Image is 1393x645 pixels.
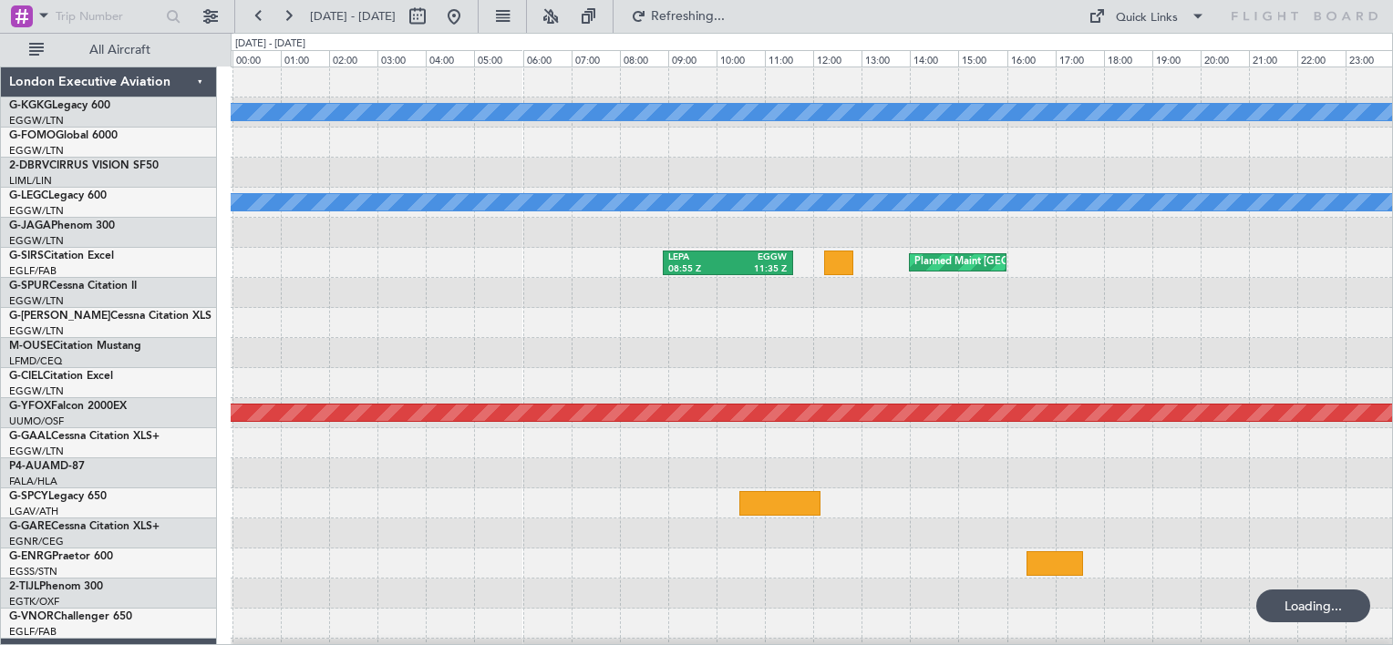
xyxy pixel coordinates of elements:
a: G-SPURCessna Citation II [9,281,137,292]
a: EGSS/STN [9,565,57,578]
a: G-CIELCitation Excel [9,371,113,382]
a: EGGW/LTN [9,445,64,458]
div: Planned Maint [GEOGRAPHIC_DATA] ([GEOGRAPHIC_DATA]) [914,249,1202,276]
div: 19:00 [1152,50,1201,67]
div: LEPA [668,251,727,264]
div: 06:00 [523,50,572,67]
span: G-LEGC [9,190,48,201]
span: G-[PERSON_NAME] [9,311,110,322]
a: G-YFOXFalcon 2000EX [9,401,127,412]
span: G-CIEL [9,371,43,382]
span: M-OUSE [9,341,53,352]
a: EGTK/OXF [9,595,59,609]
a: G-[PERSON_NAME]Cessna Citation XLS [9,311,212,322]
span: G-JAGA [9,220,51,231]
div: 03:00 [377,50,426,67]
a: LIML/LIN [9,174,52,188]
div: 07:00 [572,50,620,67]
div: EGGW [727,251,787,264]
div: 12:00 [813,50,862,67]
a: G-JAGAPhenom 300 [9,220,115,231]
span: P4-AUA [9,461,50,472]
a: FALA/HLA [9,475,57,488]
div: 11:00 [765,50,813,67]
div: 00:00 [232,50,281,67]
div: 16:00 [1007,50,1056,67]
div: 11:35 Z [727,263,787,276]
a: G-SIRSCitation Excel [9,251,114,261]
div: 14:00 [910,50,958,67]
a: M-OUSECitation Mustang [9,341,141,352]
div: 05:00 [474,50,522,67]
a: EGNR/CEG [9,535,64,548]
div: 17:00 [1056,50,1104,67]
button: All Aircraft [20,36,198,65]
a: P4-AUAMD-87 [9,461,85,472]
div: 21:00 [1249,50,1297,67]
a: G-LEGCLegacy 600 [9,190,107,201]
div: Loading... [1256,589,1370,622]
span: G-ENRG [9,551,52,562]
div: 22:00 [1297,50,1346,67]
span: G-SIRS [9,251,44,261]
span: G-GARE [9,521,51,532]
span: G-GAAL [9,431,51,442]
a: G-KGKGLegacy 600 [9,100,110,111]
a: EGGW/LTN [9,384,64,398]
span: G-SPCY [9,491,48,502]
span: 2-DBRV [9,160,49,171]
div: Quick Links [1116,9,1178,27]
div: 15:00 [958,50,1006,67]
span: 2-TIJL [9,581,39,592]
a: 2-DBRVCIRRUS VISION SF50 [9,160,159,171]
a: EGGW/LTN [9,144,64,158]
div: 04:00 [426,50,474,67]
div: 01:00 [281,50,329,67]
div: 02:00 [329,50,377,67]
a: 2-TIJLPhenom 300 [9,581,103,592]
span: G-KGKG [9,100,52,111]
div: 20:00 [1201,50,1249,67]
div: 08:00 [620,50,668,67]
span: [DATE] - [DATE] [310,8,396,25]
span: G-FOMO [9,130,56,141]
a: EGLF/FAB [9,625,57,639]
a: EGGW/LTN [9,234,64,248]
div: 09:00 [668,50,717,67]
a: EGGW/LTN [9,204,64,218]
div: 10:00 [717,50,765,67]
span: All Aircraft [47,44,192,56]
a: EGGW/LTN [9,114,64,128]
span: G-YFOX [9,401,51,412]
button: Refreshing... [623,2,732,31]
a: LGAV/ATH [9,505,58,518]
a: G-VNORChallenger 650 [9,611,132,622]
a: G-FOMOGlobal 6000 [9,130,118,141]
a: EGGW/LTN [9,294,64,308]
a: G-SPCYLegacy 650 [9,491,107,502]
a: G-ENRGPraetor 600 [9,551,113,562]
button: Quick Links [1079,2,1214,31]
span: G-VNOR [9,611,54,622]
span: Refreshing... [650,10,727,23]
div: 08:55 Z [668,263,727,276]
div: [DATE] - [DATE] [235,36,305,52]
div: 13:00 [862,50,910,67]
span: G-SPUR [9,281,49,292]
a: EGGW/LTN [9,324,64,338]
a: UUMO/OSF [9,415,64,428]
a: G-GAALCessna Citation XLS+ [9,431,160,442]
a: EGLF/FAB [9,264,57,278]
a: LFMD/CEQ [9,354,62,368]
input: Trip Number [56,3,160,30]
div: 18:00 [1104,50,1152,67]
a: G-GARECessna Citation XLS+ [9,521,160,532]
